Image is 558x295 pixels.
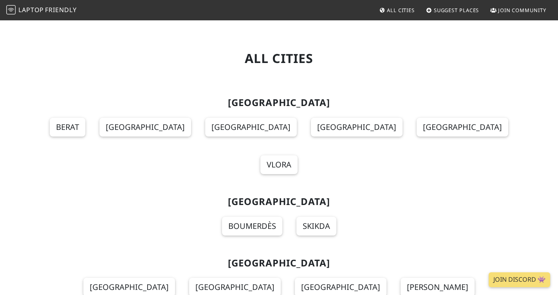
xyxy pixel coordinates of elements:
h2: [GEOGRAPHIC_DATA] [25,196,533,207]
a: [GEOGRAPHIC_DATA] [205,118,297,137]
a: Suggest Places [423,3,482,17]
a: [GEOGRAPHIC_DATA] [311,118,403,137]
a: Berat [50,118,85,137]
h2: [GEOGRAPHIC_DATA] [25,257,533,269]
a: Vlora [260,155,298,174]
span: All Cities [387,7,415,14]
a: LaptopFriendly LaptopFriendly [6,4,77,17]
a: Join Community [487,3,549,17]
img: LaptopFriendly [6,5,16,14]
h2: [GEOGRAPHIC_DATA] [25,97,533,108]
span: Laptop [18,5,44,14]
a: Boumerdès [222,217,282,236]
span: Suggest Places [434,7,479,14]
h1: All Cities [25,51,533,66]
a: [GEOGRAPHIC_DATA] [99,118,191,137]
span: Join Community [498,7,546,14]
a: All Cities [376,3,418,17]
a: Skikda [296,217,336,236]
span: Friendly [45,5,76,14]
a: [GEOGRAPHIC_DATA] [417,118,508,137]
a: Join Discord 👾 [489,272,550,287]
